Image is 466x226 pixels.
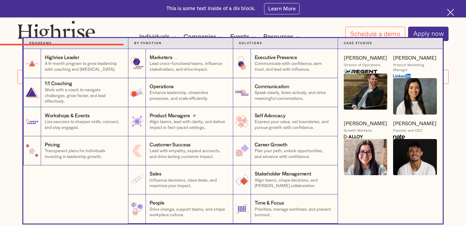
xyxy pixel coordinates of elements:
p: Express your value, set boundaries, and pursue growth with confidence. [255,119,332,130]
div: Director of Operations [344,63,381,67]
div: Marketers [150,54,172,61]
div: Resources [263,33,301,41]
a: Self AdvocacyExpress your value, set boundaries, and pursue growth with confidence. [233,107,338,136]
a: CommunicationSpeak clearly, listen actively, and drive meaningful conversations. [233,78,338,107]
a: PricingTransparent plans for individuals investing in leadership growth. [23,136,128,165]
p: Communicate with confidence, earn trust, and lead with influence. [255,61,332,72]
div: Customer Success [150,141,191,149]
p: Enhance leadership, streamline processes, and scale efficiently. [150,90,227,101]
a: 1:1 CoachingWork with a coach to navigate challenges, grow faster, and lead effectively. [23,78,128,107]
div: 1:1 Coaching [45,80,72,87]
p: Transparent plans for individuals investing in leadership growth. [45,148,122,160]
a: Time & FocusPrioritize, manage workload, and prevent burnout. [233,194,338,224]
a: MarketersLead cross-functional teams, influence stakeholders, and drive impact. [128,49,233,78]
div: Highrise Leader [45,54,79,61]
p: Drive change, support teams, and shape workplace culture. [150,207,227,218]
p: Work with a coach to navigate challenges, grow faster, and lead effectively. [45,87,122,104]
strong: by function [134,42,162,45]
a: [PERSON_NAME] [393,55,437,62]
a: Schedule a demo [345,27,405,41]
div: Executive Presence [255,54,297,61]
img: Highrise logo [17,21,95,44]
p: Speak clearly, listen actively, and drive meaningful conversations. [255,90,332,101]
a: Product ManagersAlign teams, lead with clarity, and deliver impact in fast-paced settings. [128,107,233,136]
div: Product Marketing Manager [393,63,437,72]
strong: Case Studies [344,42,372,45]
p: Lead cross-functional teams, influence stakeholders, and drive impact. [150,61,227,72]
a: OperationsEnhance leadership, streamline processes, and scale efficiently. [128,78,233,107]
a: Executive PresenceCommunicate with confidence, earn trust, and lead with influence. [233,49,338,78]
p: A 6-month program to grow leadership with coaching and [MEDICAL_DATA]. [45,61,122,72]
div: Growth Marketer [344,128,373,133]
div: Companies [184,33,216,41]
div: Resources [263,33,294,41]
p: Plan your path, unlock opportunities, and advance with confidence. [255,148,332,160]
a: Customer SuccessLead with empathy, expand accounts, and drive lasting customer impact. [128,136,233,165]
strong: Solutions [239,42,262,45]
div: This is some text inside of a div block. [166,5,256,12]
a: Stakeholder ManagementAlign teams, shape decisions, and [PERSON_NAME] collaboration. [233,165,338,194]
div: Founder and CEO [393,128,422,133]
div: Workshops & Events [45,112,89,119]
a: Highrise LeaderA 6-month program to grow leadership with coaching and [MEDICAL_DATA]. [23,49,128,78]
a: [PERSON_NAME] [344,120,387,127]
p: Lead with empathy, expand accounts, and drive lasting customer impact. [150,148,227,160]
div: Individuals [139,33,178,41]
a: PeopleDrive change, support teams, and shape workplace culture. [128,194,233,224]
div: Self Advocacy [255,112,286,119]
div: Career Growth [255,141,287,149]
div: Companies [184,33,224,41]
div: Communication [255,83,289,90]
a: Career GrowthPlan your path, unlock opportunities, and advance with confidence. [233,136,338,165]
p: Influence decisions, close deals, and maximize your impact. [150,178,227,189]
p: Align teams, lead with clarity, and deliver impact in fast-paced settings. [150,119,227,130]
a: [PERSON_NAME] [393,120,437,127]
a: Learn More [264,3,300,14]
a: SalesInfluence decisions, close deals, and maximize your impact. [128,165,233,194]
a: Apply now [408,27,449,41]
div: Events [230,33,249,41]
div: Events [230,33,257,41]
a: [PERSON_NAME] [344,55,387,62]
strong: Programs [29,42,52,45]
div: People [150,200,164,207]
div: Time & Focus [255,200,284,207]
div: Pricing [45,141,60,149]
p: Align teams, shape decisions, and [PERSON_NAME] collaboration. [255,178,332,189]
p: Prioritize, manage workload, and prevent burnout. [255,207,332,218]
div: Stakeholder Management [255,171,311,178]
img: Cross icon [447,9,454,16]
div: Product Managers [150,112,190,119]
a: Workshops & EventsLive sessions to sharpen skills, connect, and stay engaged. [23,107,128,136]
div: Operations [150,83,174,90]
p: Live sessions to sharpen skills, connect, and stay engaged. [45,119,122,130]
div: Individuals [139,33,170,41]
div: Sales [150,171,161,178]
